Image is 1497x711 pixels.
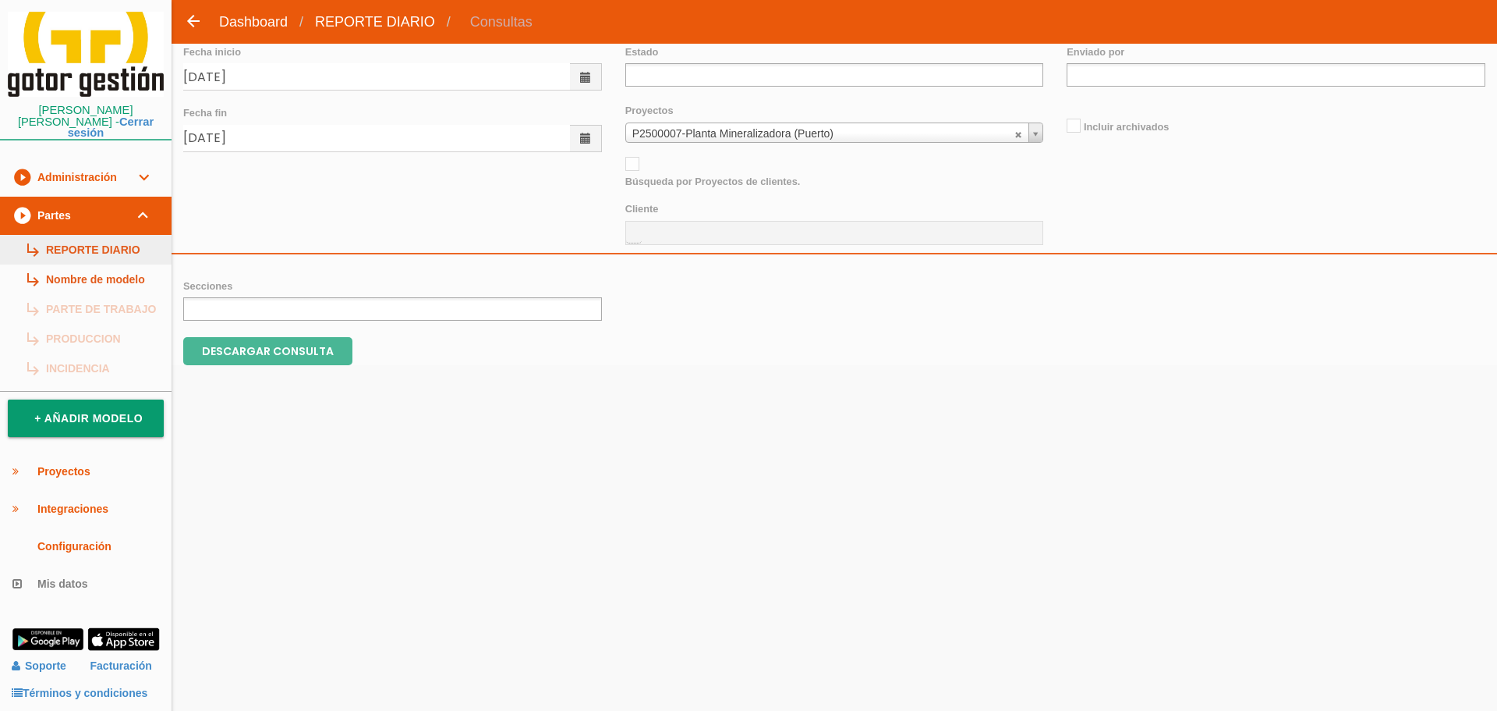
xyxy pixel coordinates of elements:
[134,197,153,234] i: expand_more
[24,235,40,265] i: subdirectory_arrow_right
[12,158,31,196] i: play_circle_filled
[625,202,659,216] label: Cliente
[458,2,544,41] span: Consultas
[183,337,352,365] input: DESCARGAR CONSULTA
[134,158,153,196] i: expand_more
[8,400,164,437] a: + Añadir modelo
[183,106,227,120] label: Fecha fin
[625,123,1044,143] a: P2500007-Planta Mineralizadora (Puerto)
[8,12,164,97] img: itcons-logo
[68,116,154,140] a: Cerrar sesión
[90,652,152,680] a: Facturación
[625,176,801,187] span: Búsqueda por Proyectos de clientes.
[12,627,84,651] img: google-play.png
[12,659,66,672] a: Soporte
[12,197,31,234] i: play_circle_filled
[183,45,241,59] label: Fecha inicio
[12,687,147,699] a: Términos y condiciones
[24,354,40,383] i: subdirectory_arrow_right
[625,45,659,59] label: Estado
[1067,45,1124,59] label: Enviado por
[183,279,232,293] label: Secciones
[632,123,1010,144] span: P2500007-Planta Mineralizadora (Puerto)
[625,104,674,118] label: Proyectos
[24,294,40,324] i: subdirectory_arrow_right
[24,265,40,294] i: subdirectory_arrow_right
[1084,120,1170,132] span: Incluir archivados
[24,324,40,354] i: subdirectory_arrow_right
[87,627,160,651] img: app-store.png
